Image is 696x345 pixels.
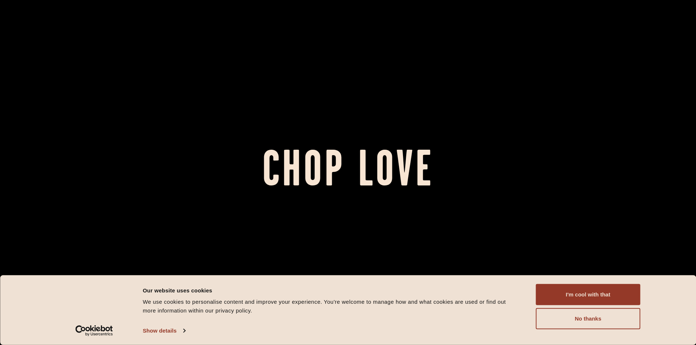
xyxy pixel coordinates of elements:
[536,284,640,305] button: I'm cool with that
[143,298,520,315] div: We use cookies to personalise content and improve your experience. You're welcome to manage how a...
[536,308,640,329] button: No thanks
[143,286,520,295] div: Our website uses cookies
[62,325,126,336] a: Usercentrics Cookiebot - opens in a new window
[143,325,185,336] a: Show details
